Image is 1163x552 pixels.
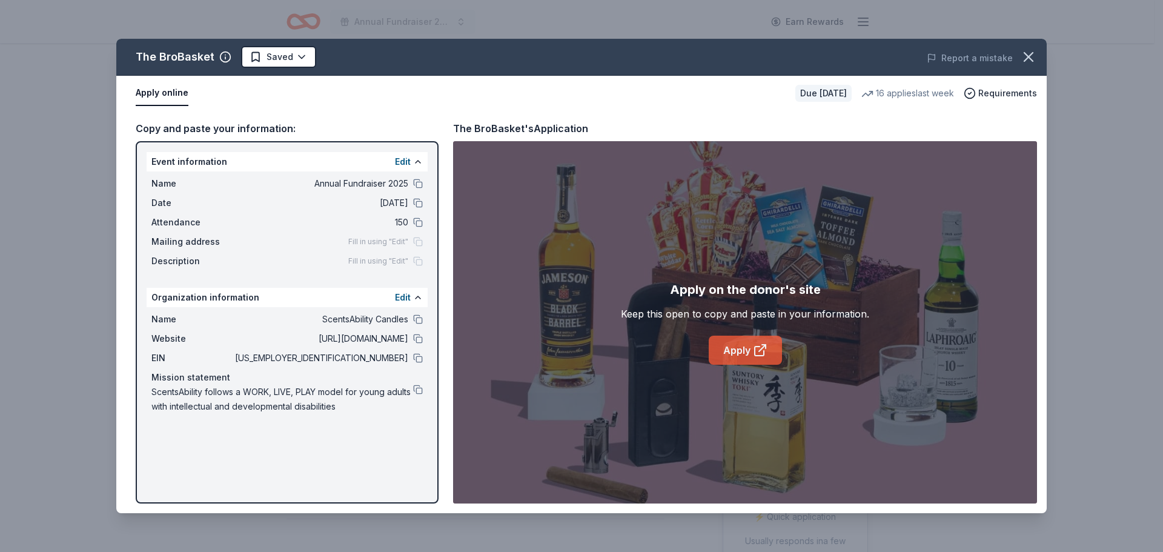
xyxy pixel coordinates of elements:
button: Saved [241,46,316,68]
span: Mailing address [151,234,233,249]
div: The BroBasket's Application [453,121,588,136]
div: Apply on the donor's site [670,280,821,299]
span: Name [151,176,233,191]
div: Event information [147,152,428,171]
span: Date [151,196,233,210]
button: Apply online [136,81,188,106]
span: Requirements [978,86,1037,101]
span: Annual Fundraiser 2025 [233,176,408,191]
div: Organization information [147,288,428,307]
div: Copy and paste your information: [136,121,439,136]
div: Due [DATE] [795,85,852,102]
span: ScentsAbility follows a WORK, LIVE, PLAY model for young adults with intellectual and development... [151,385,413,414]
button: Edit [395,155,411,169]
span: Fill in using "Edit" [348,256,408,266]
button: Requirements [964,86,1037,101]
span: [US_EMPLOYER_IDENTIFICATION_NUMBER] [233,351,408,365]
div: The BroBasket [136,47,214,67]
span: EIN [151,351,233,365]
span: Description [151,254,233,268]
div: Keep this open to copy and paste in your information. [621,307,869,321]
span: Attendance [151,215,233,230]
span: [URL][DOMAIN_NAME] [233,331,408,346]
span: Name [151,312,233,327]
button: Edit [395,290,411,305]
span: ScentsAbility Candles [233,312,408,327]
span: Website [151,331,233,346]
span: Fill in using "Edit" [348,237,408,247]
div: 16 applies last week [861,86,954,101]
a: Apply [709,336,782,365]
span: 150 [233,215,408,230]
span: [DATE] [233,196,408,210]
div: Mission statement [151,370,423,385]
button: Report a mistake [927,51,1013,65]
span: Saved [267,50,293,64]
